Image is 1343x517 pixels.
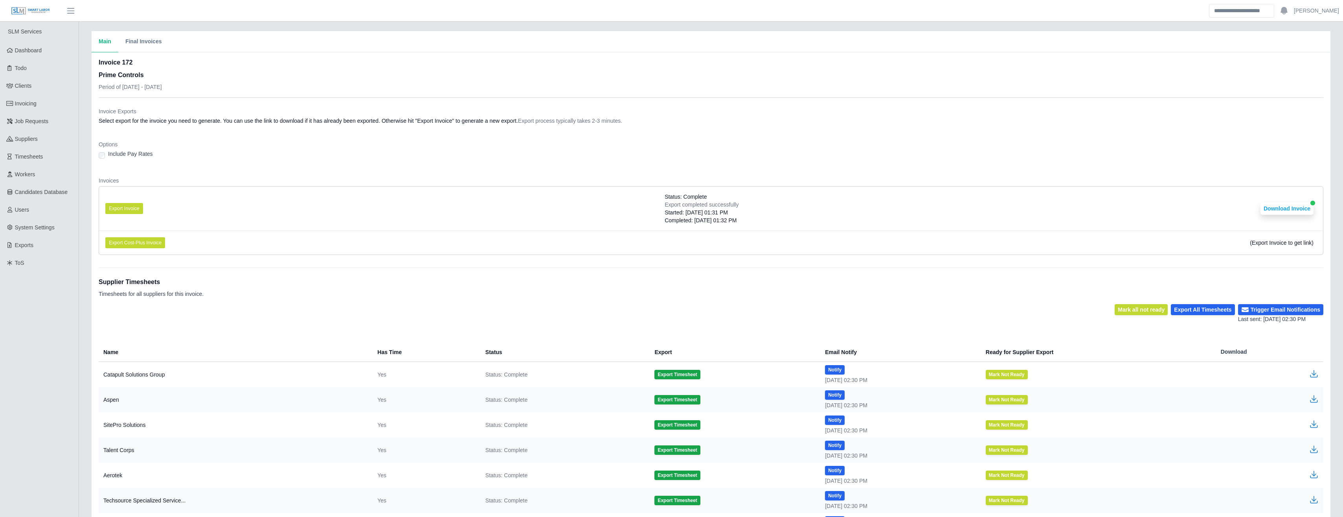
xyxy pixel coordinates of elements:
[485,421,527,429] span: Status: Complete
[825,401,973,409] div: [DATE] 02:30 PM
[15,171,35,177] span: Workers
[825,376,973,384] div: [DATE] 02:30 PM
[1209,4,1274,18] input: Search
[654,496,700,505] button: Export Timesheet
[15,100,37,107] span: Invoicing
[99,290,204,298] p: Timesheets for all suppliers for this invoice.
[99,387,371,412] td: Aspen
[825,415,845,425] button: Notify
[825,466,845,475] button: Notify
[15,65,27,71] span: Todo
[485,497,527,504] span: Status: Complete
[108,150,153,158] label: Include Pay Rates
[825,477,973,485] div: [DATE] 02:30 PM
[15,260,24,266] span: ToS
[371,387,479,412] td: Yes
[986,496,1028,505] button: Mark Not Ready
[105,237,165,248] button: Export Cost-Plus Invoice
[15,207,29,213] span: Users
[99,463,371,488] td: Aerotek
[15,242,33,248] span: Exports
[825,441,845,450] button: Notify
[99,342,371,362] th: Name
[99,362,371,388] td: Catapult Solutions Group
[92,31,118,52] button: Main
[371,412,479,438] td: Yes
[485,396,527,404] span: Status: Complete
[654,445,700,455] button: Export Timesheet
[1260,205,1314,212] a: Download Invoice
[105,203,143,214] button: Export Invoice
[1115,304,1168,315] button: Mark all not ready
[15,224,55,231] span: System Settings
[479,342,649,362] th: Status
[15,83,32,89] span: Clients
[11,7,50,15] img: SLM Logo
[825,502,973,510] div: [DATE] 02:30 PM
[665,209,739,216] div: Started: [DATE] 01:31 PM
[665,201,739,209] div: Export completed successfully
[371,463,479,488] td: Yes
[99,58,162,67] h2: Invoice 172
[825,452,973,460] div: [DATE] 02:30 PM
[485,371,527,379] span: Status: Complete
[99,488,371,513] td: Techsource Specialized Service...
[819,342,979,362] th: Email Notify
[986,395,1028,404] button: Mark Not Ready
[1171,304,1235,315] button: Export All Timesheets
[15,118,49,124] span: Job Requests
[1260,202,1314,215] button: Download Invoice
[15,153,43,160] span: Timesheets
[371,342,479,362] th: Has Time
[986,471,1028,480] button: Mark Not Ready
[665,193,707,201] span: Status: Complete
[99,83,162,91] p: Period of [DATE] - [DATE]
[986,370,1028,379] button: Mark Not Ready
[825,390,845,400] button: Notify
[485,471,527,479] span: Status: Complete
[986,420,1028,430] button: Mark Not Ready
[485,446,527,454] span: Status: Complete
[371,438,479,463] td: Yes
[825,427,973,434] div: [DATE] 02:30 PM
[118,31,169,52] button: Final Invoices
[371,488,479,513] td: Yes
[1238,304,1323,315] button: Trigger Email Notifications
[654,420,700,430] button: Export Timesheet
[8,28,42,35] span: SLM Services
[1250,240,1314,246] span: (Export Invoice to get link)
[99,438,371,463] td: Talent Corps
[648,342,819,362] th: Export
[825,365,845,375] button: Notify
[1238,315,1323,323] div: Last sent: [DATE] 02:30 PM
[654,471,700,480] button: Export Timesheet
[99,140,1323,148] dt: Options
[654,395,700,404] button: Export Timesheet
[1214,342,1323,362] th: Download
[825,491,845,500] button: Notify
[986,445,1028,455] button: Mark Not Ready
[371,362,479,388] td: Yes
[665,216,739,224] div: Completed: [DATE] 01:32 PM
[99,117,1323,125] dd: Select export for the invoice you need to generate. You can use the link to download if it has al...
[99,177,1323,185] dt: Invoices
[99,277,204,287] h1: Supplier Timesheets
[15,47,42,54] span: Dashboard
[99,107,1323,115] dt: Invoice Exports
[15,189,68,195] span: Candidates Database
[15,136,38,142] span: Suppliers
[654,370,700,379] button: Export Timesheet
[979,342,1214,362] th: Ready for Supplier Export
[99,70,162,80] h3: Prime Controls
[518,118,622,124] span: Export process typically takes 2-3 minutes.
[1294,7,1339,15] a: [PERSON_NAME]
[99,412,371,438] td: SitePro Solutions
